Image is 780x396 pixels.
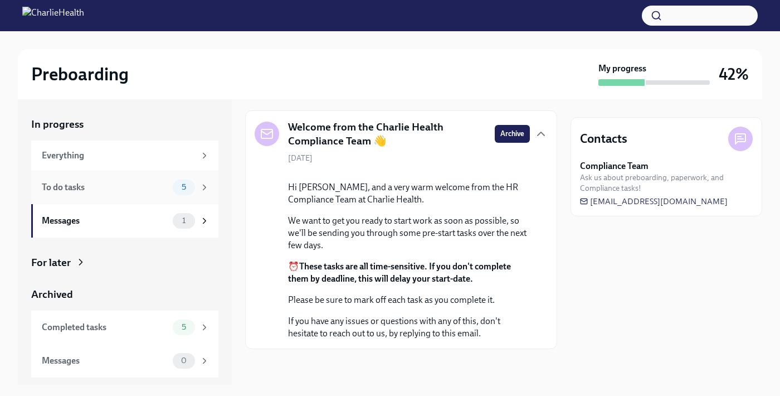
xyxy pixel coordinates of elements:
[288,181,530,206] p: Hi [PERSON_NAME], and a very warm welcome from the HR Compliance Team at Charlie Health.
[31,344,218,378] a: Messages0
[580,131,627,147] h4: Contacts
[175,323,193,331] span: 5
[42,321,168,334] div: Completed tasks
[42,355,168,367] div: Messages
[288,315,530,340] p: If you have any issues or questions with any of this, don't hesitate to reach out to us, by reply...
[288,261,511,284] strong: These tasks are all time-sensitive. If you don't complete them by deadline, this will delay your ...
[288,294,530,306] p: Please be sure to mark off each task as you complete it.
[31,255,71,270] div: For later
[31,171,218,204] a: To do tasks5
[42,149,195,162] div: Everything
[500,128,524,139] span: Archive
[31,204,218,238] a: Messages1
[22,7,84,25] img: CharlieHealth
[288,215,530,252] p: We want to get you ready to start work as soon as possible, so we'll be sending you through some ...
[175,183,193,191] span: 5
[598,62,646,75] strong: My progress
[31,63,129,85] h2: Preboarding
[31,141,218,171] a: Everything
[580,172,753,194] span: Ask us about preboarding, paperwork, and Compliance tasks!
[174,356,193,365] span: 0
[31,117,218,132] a: In progress
[42,181,168,194] div: To do tasks
[495,125,530,143] button: Archive
[31,287,218,302] a: Archived
[42,215,168,227] div: Messages
[580,160,649,172] strong: Compliance Team
[580,196,728,207] a: [EMAIL_ADDRESS][DOMAIN_NAME]
[288,260,530,285] p: ⏰
[288,120,486,148] h5: Welcome from the Charlie Health Compliance Team 👋
[31,255,218,270] a: For later
[31,311,218,344] a: Completed tasks5
[288,153,313,163] span: [DATE]
[719,64,749,84] h3: 42%
[175,216,192,225] span: 1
